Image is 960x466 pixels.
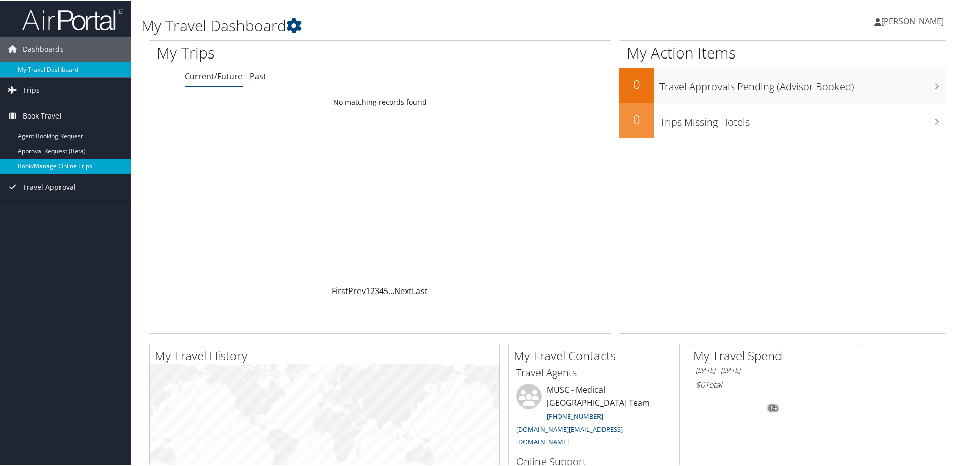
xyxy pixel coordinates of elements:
[696,378,705,389] span: $0
[370,284,375,296] a: 2
[379,284,384,296] a: 4
[659,74,946,93] h3: Travel Approvals Pending (Advisor Booked)
[23,77,40,102] span: Trips
[394,284,412,296] a: Next
[141,14,683,35] h1: My Travel Dashboard
[514,346,679,363] h2: My Travel Contacts
[157,41,411,63] h1: My Trips
[332,284,348,296] a: First
[874,5,954,35] a: [PERSON_NAME]
[619,41,946,63] h1: My Action Items
[516,424,623,446] a: [DOMAIN_NAME][EMAIL_ADDRESS][DOMAIN_NAME]
[23,173,76,199] span: Travel Approval
[696,365,851,374] h6: [DATE] - [DATE]
[155,346,499,363] h2: My Travel History
[22,7,123,30] img: airportal-logo.png
[659,109,946,128] h3: Trips Missing Hotels
[619,67,946,102] a: 0Travel Approvals Pending (Advisor Booked)
[619,75,654,92] h2: 0
[366,284,370,296] a: 1
[769,404,777,411] tspan: 0%
[547,411,603,420] a: [PHONE_NUMBER]
[149,92,611,110] td: No matching records found
[388,284,394,296] span: …
[23,36,64,61] span: Dashboards
[412,284,428,296] a: Last
[696,378,851,389] h6: Total
[881,15,944,26] span: [PERSON_NAME]
[619,102,946,137] a: 0Trips Missing Hotels
[384,284,388,296] a: 5
[185,70,243,81] a: Current/Future
[23,102,62,128] span: Book Travel
[250,70,266,81] a: Past
[619,110,654,127] h2: 0
[516,365,672,379] h3: Travel Agents
[511,383,677,450] li: MUSC - Medical [GEOGRAPHIC_DATA] Team
[348,284,366,296] a: Prev
[693,346,859,363] h2: My Travel Spend
[375,284,379,296] a: 3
